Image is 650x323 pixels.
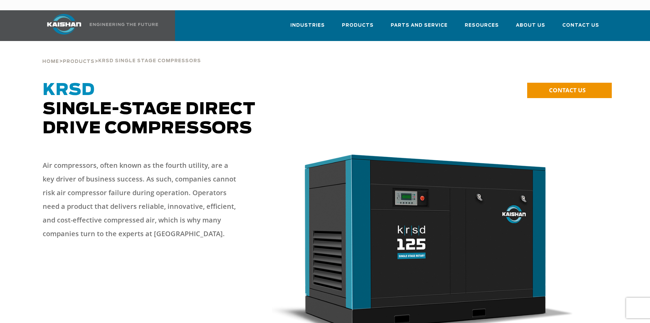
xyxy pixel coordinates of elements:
[39,10,159,41] a: Kaishan USA
[465,16,499,40] a: Resources
[63,58,95,64] a: Products
[290,16,325,40] a: Industries
[98,59,201,63] span: krsd single stage compressors
[465,22,499,29] span: Resources
[391,22,448,29] span: Parts and Service
[391,16,448,40] a: Parts and Service
[90,23,158,26] img: Engineering the future
[63,59,95,64] span: Products
[290,22,325,29] span: Industries
[516,16,545,40] a: About Us
[562,16,599,40] a: Contact Us
[562,22,599,29] span: Contact Us
[342,16,374,40] a: Products
[43,159,241,241] p: Air compressors, often known as the fourth utility, are a key driver of business success. As such...
[527,83,612,98] a: CONTACT US
[516,22,545,29] span: About Us
[549,86,586,94] span: CONTACT US
[42,59,59,64] span: Home
[42,58,59,64] a: Home
[342,22,374,29] span: Products
[42,41,201,67] div: > >
[43,82,95,98] span: KRSD
[39,14,90,35] img: kaishan logo
[43,82,256,137] span: Single-Stage Direct Drive Compressors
